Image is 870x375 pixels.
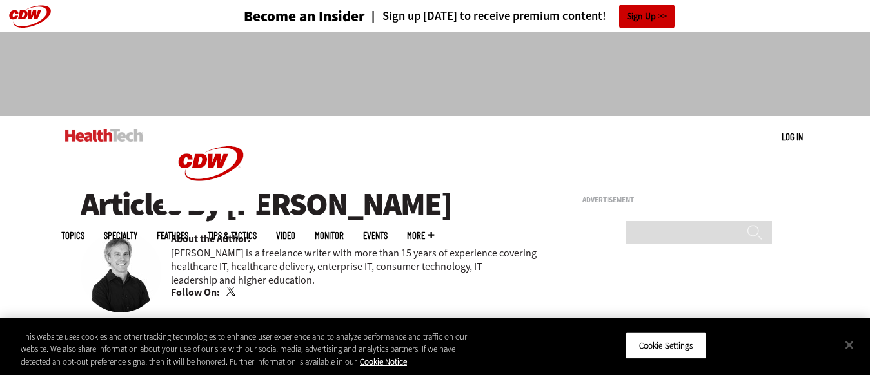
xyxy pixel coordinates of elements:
iframe: advertisement [201,45,670,103]
img: Home [65,129,143,142]
a: Log in [782,131,803,142]
div: User menu [782,130,803,144]
a: CDW [163,201,259,215]
button: Cookie Settings [626,332,706,359]
b: Follow On: [171,285,220,300]
span: Topics [61,231,84,240]
a: Sign Up [619,5,675,28]
a: Events [363,231,388,240]
a: Features [157,231,188,240]
span: More [407,231,434,240]
a: Sign up [DATE] to receive premium content! [365,10,606,23]
a: Twitter [226,287,238,297]
a: Become an Insider [195,9,365,24]
iframe: advertisement [582,209,776,370]
h3: Become an Insider [244,9,365,24]
div: This website uses cookies and other tracking technologies to enhance user experience and to analy... [21,331,479,369]
a: Video [276,231,295,240]
a: Tips & Tactics [208,231,257,240]
button: Close [835,331,864,359]
p: [PERSON_NAME] is a freelance writer with more than 15 years of experience covering healthcare IT,... [171,246,549,287]
img: Home [163,116,259,211]
img: Brian Eastwood [81,232,161,312]
span: Specialty [104,231,137,240]
a: More information about your privacy [360,356,407,367]
a: MonITor [315,231,344,240]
